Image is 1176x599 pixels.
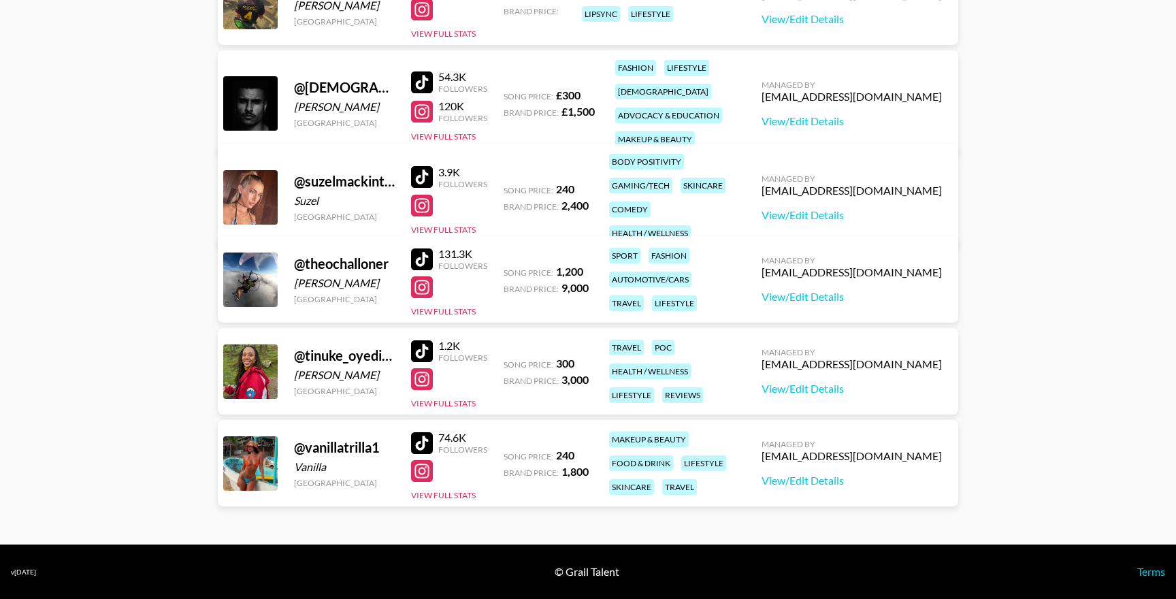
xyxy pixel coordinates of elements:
div: @ theochalloner [294,255,395,272]
div: Suzel [294,194,395,208]
div: @ vanillatrilla1 [294,439,395,456]
div: 120K [438,99,487,113]
button: View Full Stats [411,131,476,142]
div: 54.3K [438,70,487,84]
span: Song Price: [504,451,553,462]
a: View/Edit Details [762,290,942,304]
div: [EMAIL_ADDRESS][DOMAIN_NAME] [762,265,942,279]
strong: 1,800 [561,465,589,478]
span: Song Price: [504,359,553,370]
strong: 9,000 [561,281,589,294]
div: Followers [438,261,487,271]
button: View Full Stats [411,398,476,408]
div: Managed By [762,255,942,265]
div: food & drink [609,455,673,471]
div: skincare [681,178,725,193]
strong: 300 [556,357,574,370]
div: lifestyle [628,6,673,22]
button: View Full Stats [411,306,476,317]
div: [EMAIL_ADDRESS][DOMAIN_NAME] [762,449,942,463]
div: fashion [649,248,689,263]
div: 131.3K [438,247,487,261]
span: Brand Price: [504,284,559,294]
div: [GEOGRAPHIC_DATA] [294,478,395,488]
div: [GEOGRAPHIC_DATA] [294,16,395,27]
div: 1.2K [438,339,487,353]
div: Followers [438,84,487,94]
span: Brand Price: [504,108,559,118]
div: makeup & beauty [609,432,689,447]
div: Managed By [762,347,942,357]
div: lifestyle [652,295,697,311]
div: gaming/tech [609,178,672,193]
div: 74.6K [438,431,487,444]
a: View/Edit Details [762,12,942,26]
strong: £ 300 [556,88,581,101]
div: advocacy & education [615,108,722,123]
button: View Full Stats [411,490,476,500]
a: View/Edit Details [762,114,942,128]
div: © Grail Talent [555,565,619,579]
span: Song Price: [504,91,553,101]
div: Vanilla [294,460,395,474]
strong: 2,400 [561,199,589,212]
div: [GEOGRAPHIC_DATA] [294,212,395,222]
a: Terms [1137,565,1165,578]
span: Brand Price: [504,6,559,16]
div: lifestyle [609,387,654,403]
div: travel [609,340,644,355]
div: [EMAIL_ADDRESS][DOMAIN_NAME] [762,184,942,197]
div: reviews [662,387,703,403]
div: [PERSON_NAME] [294,368,395,382]
div: [GEOGRAPHIC_DATA] [294,118,395,128]
div: skincare [609,479,654,495]
span: Song Price: [504,268,553,278]
strong: 240 [556,449,574,462]
div: @ tinuke_oyediran [294,347,395,364]
strong: 1,200 [556,265,583,278]
span: Brand Price: [504,468,559,478]
strong: £ 1,500 [561,105,595,118]
div: travel [609,295,644,311]
a: View/Edit Details [762,208,942,222]
div: 3.9K [438,165,487,179]
div: makeup & beauty [615,131,695,147]
div: health / wellness [609,363,691,379]
div: [EMAIL_ADDRESS][DOMAIN_NAME] [762,357,942,371]
div: @ suzelmackintosh [294,173,395,190]
a: View/Edit Details [762,382,942,395]
div: sport [609,248,640,263]
button: View Full Stats [411,29,476,39]
div: lifestyle [681,455,726,471]
div: [PERSON_NAME] [294,100,395,114]
div: Managed By [762,80,942,90]
div: lifestyle [664,60,709,76]
div: travel [662,479,697,495]
strong: 3,000 [561,373,589,386]
button: View Full Stats [411,225,476,235]
div: Managed By [762,174,942,184]
div: comedy [609,201,651,217]
div: Followers [438,444,487,455]
div: lipsync [582,6,620,22]
div: [DEMOGRAPHIC_DATA] [615,84,711,99]
span: Brand Price: [504,376,559,386]
strong: 240 [556,182,574,195]
div: @ [DEMOGRAPHIC_DATA] [294,79,395,96]
span: Brand Price: [504,201,559,212]
div: Followers [438,179,487,189]
div: v [DATE] [11,568,36,577]
div: Followers [438,113,487,123]
a: View/Edit Details [762,474,942,487]
div: health / wellness [609,225,691,241]
div: poc [652,340,674,355]
div: Followers [438,353,487,363]
div: [GEOGRAPHIC_DATA] [294,386,395,396]
span: Song Price: [504,185,553,195]
div: Managed By [762,439,942,449]
div: automotive/cars [609,272,691,287]
div: [GEOGRAPHIC_DATA] [294,294,395,304]
div: body positivity [609,154,684,169]
div: [EMAIL_ADDRESS][DOMAIN_NAME] [762,90,942,103]
div: fashion [615,60,656,76]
